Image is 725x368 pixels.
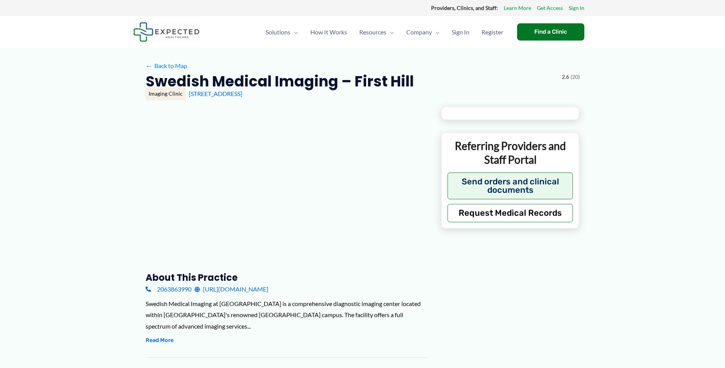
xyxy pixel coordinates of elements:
a: Register [475,19,509,46]
strong: Providers, Clinics, and Staff: [431,5,498,11]
nav: Primary Site Navigation [260,19,509,46]
a: CompanyMenu Toggle [400,19,446,46]
span: Sign In [452,19,469,46]
a: ←Back to Map [146,60,187,72]
a: Get Access [537,3,563,13]
span: How It Works [310,19,347,46]
div: Imaging Clinic [146,87,186,100]
a: Learn More [504,3,531,13]
span: Menu Toggle [432,19,440,46]
button: Request Medical Records [448,204,573,222]
button: Read More [146,336,174,345]
span: ← [146,62,153,69]
img: Expected Healthcare Logo - side, dark font, small [133,22,199,42]
a: 2063863990 [146,283,191,295]
a: [URL][DOMAIN_NAME] [195,283,268,295]
span: Solutions [266,19,290,46]
div: Swedish Medical Imaging at [GEOGRAPHIC_DATA] is a comprehensive diagnostic imaging center located... [146,298,429,332]
a: Sign In [569,3,584,13]
a: Find a Clinic [517,23,584,41]
span: 2.6 [562,72,569,82]
span: Company [406,19,432,46]
h3: About this practice [146,272,429,283]
button: Send orders and clinical documents [448,173,573,199]
h2: Swedish Medical Imaging – First Hill [146,72,414,91]
span: Resources [359,19,386,46]
a: Sign In [446,19,475,46]
a: ResourcesMenu Toggle [353,19,400,46]
span: Menu Toggle [290,19,298,46]
span: Menu Toggle [386,19,394,46]
span: Register [482,19,503,46]
a: How It Works [304,19,353,46]
span: (20) [571,72,580,82]
p: Referring Providers and Staff Portal [448,139,573,167]
a: SolutionsMenu Toggle [260,19,304,46]
a: [STREET_ADDRESS] [189,90,242,97]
